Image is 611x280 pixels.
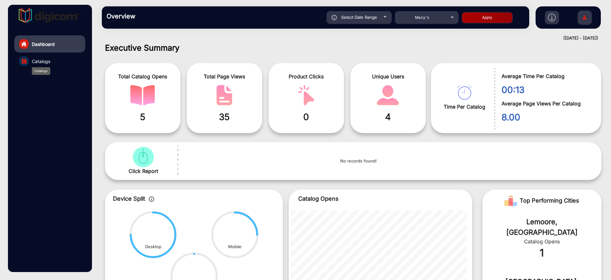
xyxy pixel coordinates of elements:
[415,15,429,20] span: Macy's
[32,58,50,65] span: Catalogs
[113,195,145,202] span: Device Split
[504,194,517,207] img: Rank image
[502,100,592,107] span: Average Page Views Per Catalog
[502,83,592,97] span: 00:13
[502,111,592,124] span: 8.00
[131,147,156,167] img: catalog
[228,244,242,250] div: Mobile
[355,73,421,80] span: Unique Users
[341,15,377,20] span: Select Date Range
[129,167,158,175] span: Click Report
[95,35,598,41] div: ([DATE] - [DATE])
[145,244,161,250] div: Desktop
[376,85,400,105] img: catalog
[273,110,339,124] span: 0
[212,85,237,105] img: catalog
[298,194,463,203] p: Catalog Opens
[457,85,472,100] img: catalog
[492,238,592,245] div: Catalog Opens
[130,85,155,105] img: catalog
[548,14,556,21] img: h2download.svg
[520,194,579,207] span: Top Performing Cities
[14,53,85,70] a: Catalogs
[110,110,176,124] span: 5
[492,217,592,238] div: Lemoore, [GEOGRAPHIC_DATA]
[105,43,601,53] h1: Executive Summary
[32,67,50,75] div: Catalogs
[502,72,592,80] span: Average Time Per Catalog
[19,8,81,23] img: vmg-logo
[273,73,339,80] span: Product Clicks
[22,59,26,64] img: catalog
[192,110,257,124] span: 35
[192,73,257,80] span: Total Page Views
[462,12,513,23] button: Apply
[107,12,196,20] h3: Overview
[294,85,319,105] img: catalog
[14,35,85,53] a: Dashboard
[32,41,55,47] span: Dashboard
[578,7,591,30] img: Sign%20Up.svg
[332,15,337,20] img: icon
[355,110,421,124] span: 4
[21,41,27,47] img: home
[110,73,176,80] span: Total Catalog Opens
[149,197,154,202] img: icon
[492,245,592,261] div: 1
[189,158,527,164] p: No records found!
